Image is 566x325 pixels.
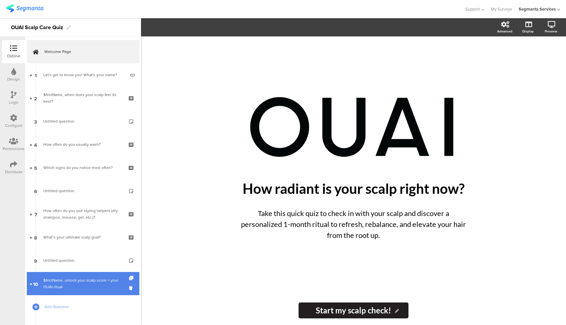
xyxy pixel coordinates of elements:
[238,208,469,241] p: Take this quick quiz to check in with your scalp and discover a personalized 1-month ritual to re...
[27,40,139,63] a: Welcome Page
[3,146,24,152] div: Permissions
[5,123,23,129] div: Configure
[43,164,122,171] div: Which signs do you notice most often?
[43,234,122,241] div: What’s your ultimate scalp goal?
[27,156,139,179] a: 5 Which signs do you notice most often?
[33,280,38,287] span: 10
[9,99,19,105] div: Logic
[231,180,476,197] p: How radiant is your scalp right now?
[34,118,37,125] span: 3
[43,188,74,194] span: Untitled question
[34,94,37,102] span: 2
[27,63,139,86] a: 1 Let's get to know you! What's your name?
[7,76,20,82] div: Design
[34,210,37,218] span: 7
[34,187,37,194] span: 6
[27,86,139,110] a: 2 $firstName, when does your scalp feel its best?
[43,141,122,148] div: How often do you usually wash?
[43,207,122,221] div: How often do you use styling helpers (dry shampoo, mousse, gel, etc.)?
[44,303,129,310] span: Add Question
[522,29,534,34] div: Display
[43,277,122,290] div: $firstName, unlock your scalp score + your OUAI ritual
[27,110,139,133] a: 3 Untitled question
[27,202,139,226] a: 7 How often do you use styling helpers (dry shampoo, mousse, gel, etc.)?
[43,72,125,78] div: Let's get to know you! What's your name?
[497,29,512,34] div: Advanced
[43,118,74,124] span: Untitled question
[27,249,139,272] a: 9 Untitled question
[129,276,135,280] i: Duplicate
[34,257,37,264] span: 9
[27,226,139,249] a: 8 What’s your ultimate scalp goal?
[465,6,480,12] span: Support
[7,53,20,59] div: Outline
[44,48,129,55] span: Welcome Page
[11,22,63,33] div: OUAI Scalp Care Quiz
[43,257,74,263] span: Untitled question
[34,234,37,241] span: 8
[545,29,557,34] div: Preview
[519,6,556,12] div: Segmanta Services
[27,133,139,156] a: 4 How often do you usually wash?
[27,179,139,202] a: 6 Untitled question
[34,164,37,171] span: 5
[34,141,37,148] span: 4
[43,91,122,105] div: $firstName, when does your scalp feel its best?
[6,4,43,13] img: segmanta logo
[129,285,135,291] i: Delete
[5,169,23,175] div: Distribute
[35,71,37,79] span: 1
[27,272,139,295] a: 10 $firstName, unlock your scalp score + your OUAI ritual
[299,302,408,318] input: Start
